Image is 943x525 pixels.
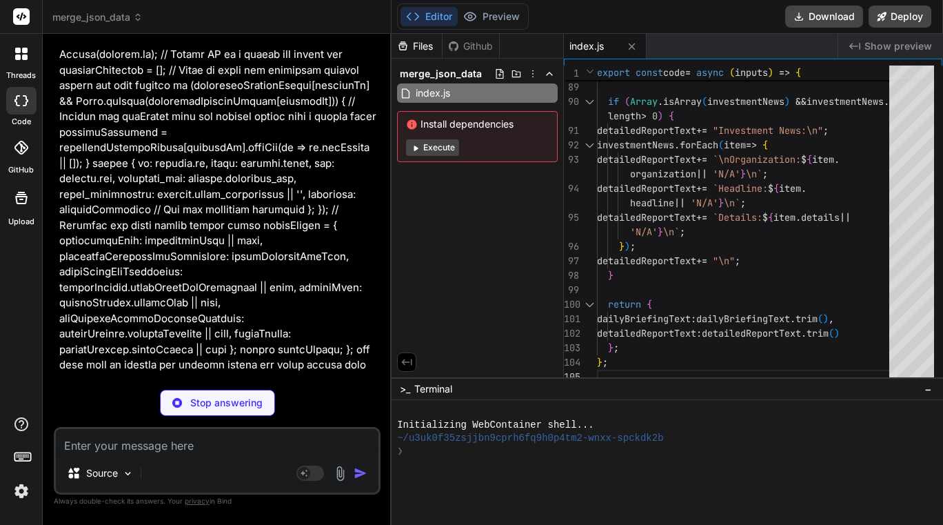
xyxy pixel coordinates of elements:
[564,239,579,254] div: 96
[762,168,768,180] span: ;
[823,124,829,137] span: ;
[608,110,641,122] span: length
[580,95,598,109] div: Click to collapse the range.
[406,139,459,156] button: Execute
[597,313,691,325] span: dailyBriefingText
[713,211,762,224] span: `Details:
[597,182,696,195] span: detailedReportText
[702,95,707,108] span: (
[735,255,740,267] span: ;
[580,297,598,312] div: Click to collapse the range.
[685,66,691,79] span: =
[414,382,452,396] span: Terminal
[834,153,840,166] span: .
[746,168,762,180] span: \n`
[713,124,823,137] span: "Investment News:\n"
[785,6,863,28] button: Download
[740,197,746,209] span: ;
[864,39,932,53] span: Show preview
[630,240,636,252] span: ;
[812,153,834,166] span: item
[652,110,658,122] span: 0
[795,313,818,325] span: trim
[696,255,707,267] span: +=
[564,254,579,268] div: 97
[8,216,34,228] label: Upload
[608,269,614,281] span: }
[400,382,410,396] span: >_
[630,168,696,180] span: organization
[724,139,746,151] span: item
[768,211,773,224] span: {
[86,466,118,480] p: Source
[641,110,647,122] span: >
[608,95,619,108] span: if
[740,168,746,180] span: }
[8,164,34,176] label: GitHub
[674,197,685,209] span: ||
[658,226,663,238] span: }
[564,283,579,297] div: 99
[564,66,579,81] span: 1
[608,298,641,310] span: return
[122,468,134,479] img: Pick Models
[801,327,807,339] span: .
[636,66,663,79] span: const
[680,226,685,238] span: ;
[922,378,935,400] button: −
[762,211,768,224] span: $
[597,139,674,151] span: investmentNews
[801,182,807,195] span: .
[564,210,579,225] div: 95
[663,226,680,238] span: \n`
[614,341,619,354] span: ;
[807,153,812,166] span: {
[663,66,685,79] span: code
[718,139,724,151] span: (
[823,313,829,325] span: )
[185,497,210,505] span: privacy
[392,39,442,53] div: Files
[580,138,598,152] div: Click to collapse the range.
[795,95,807,108] span: &&
[564,326,579,341] div: 102
[746,139,757,151] span: =>
[597,124,696,137] span: detailedReportText
[564,123,579,138] div: 91
[597,66,630,79] span: export
[332,466,348,482] img: attachment
[713,153,801,166] span: `\nOrganization:
[630,226,658,238] span: 'N/A'
[840,211,851,224] span: ||
[795,66,801,79] span: {
[564,138,579,152] div: 92
[768,182,773,195] span: $
[696,313,790,325] span: dailyBriefingText
[658,95,663,108] span: .
[564,152,579,167] div: 93
[400,67,482,81] span: merge_json_data
[400,7,458,26] button: Editor
[597,327,696,339] span: detailedReportText
[691,197,718,209] span: 'N/A'
[762,139,768,151] span: {
[834,327,840,339] span: )
[696,327,702,339] span: :
[807,327,829,339] span: trim
[829,327,834,339] span: (
[773,182,779,195] span: {
[779,182,801,195] span: item
[397,432,663,445] span: ~/u3uk0f35zsjjbn9cprh6fq9h0p4tm2-wnxx-spckdk2b
[702,327,801,339] span: detailedReportText
[696,66,724,79] span: async
[707,95,784,108] span: investmentNews
[807,95,884,108] span: investmentNews
[663,95,702,108] span: isArray
[625,95,630,108] span: (
[597,211,696,224] span: detailedReportText
[414,85,452,101] span: index.js
[12,116,31,128] label: code
[713,168,740,180] span: 'N/A'
[564,312,579,326] div: 101
[564,355,579,370] div: 104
